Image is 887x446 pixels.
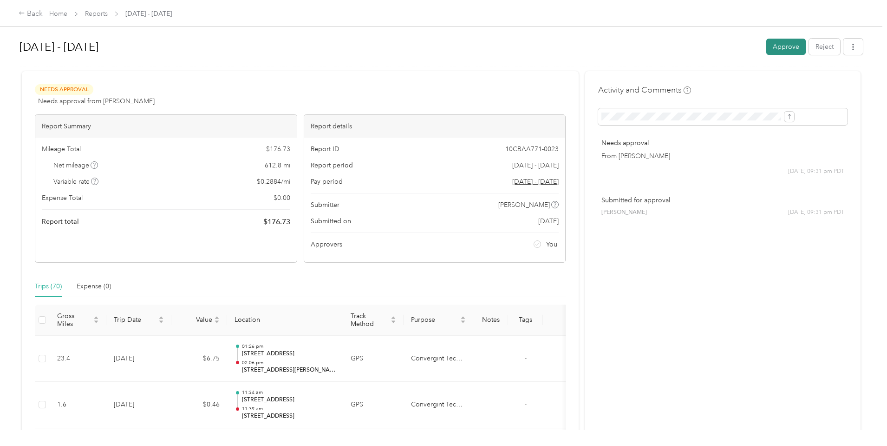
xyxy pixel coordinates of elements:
span: [DATE] - [DATE] [125,9,172,19]
span: caret-up [214,315,220,320]
span: Go to pay period [512,177,559,186]
span: $ 176.73 [263,216,290,227]
td: Convergint Technologies [404,382,473,428]
td: 23.4 [50,336,106,382]
td: $0.46 [171,382,227,428]
button: Reject [809,39,840,55]
p: From [PERSON_NAME] [601,151,844,161]
td: $6.75 [171,336,227,382]
span: [DATE] 09:31 pm PDT [788,208,844,217]
span: Purpose [411,316,458,324]
th: Location [227,305,343,336]
button: Approve [766,39,806,55]
span: [PERSON_NAME] [601,208,647,217]
span: Submitter [311,200,339,210]
span: 10CBAA771-0023 [505,144,559,154]
span: $ 0.2884 / mi [257,177,290,186]
th: Value [171,305,227,336]
span: caret-up [93,315,99,320]
span: Track Method [351,312,389,328]
span: caret-up [460,315,466,320]
span: caret-up [391,315,396,320]
span: $ 176.73 [266,144,290,154]
span: Trip Date [114,316,157,324]
td: 1.6 [50,382,106,428]
div: Report details [304,115,566,138]
th: Trip Date [106,305,171,336]
span: - [525,354,527,362]
span: Needs Approval [35,84,93,95]
td: GPS [343,382,404,428]
div: Trips (70) [35,281,62,292]
iframe: Everlance-gr Chat Button Frame [835,394,887,446]
span: Gross Miles [57,312,91,328]
span: Report total [42,217,79,226]
h1: Sep 1 - 30, 2025 [20,36,760,58]
span: Needs approval from [PERSON_NAME] [38,96,155,106]
p: 11:34 am [242,389,336,396]
a: Reports [85,10,108,18]
span: Pay period [311,177,343,186]
h4: Activity and Comments [598,84,691,96]
span: Report period [311,160,353,170]
span: [PERSON_NAME] [498,200,550,210]
th: Gross Miles [50,305,106,336]
p: 01:26 pm [242,343,336,350]
span: caret-down [460,319,466,325]
p: [STREET_ADDRESS] [242,350,336,358]
span: [DATE] [538,216,559,226]
td: [DATE] [106,336,171,382]
th: Track Method [343,305,404,336]
th: Purpose [404,305,473,336]
span: $ 0.00 [274,193,290,203]
span: You [546,240,557,249]
div: Back [19,8,43,20]
span: Net mileage [53,160,98,170]
span: Submitted on [311,216,351,226]
span: [DATE] 09:31 pm PDT [788,167,844,176]
span: Value [179,316,212,324]
span: Approvers [311,240,342,249]
span: caret-down [158,319,164,325]
p: [STREET_ADDRESS][PERSON_NAME] [242,366,336,374]
td: [DATE] [106,382,171,428]
span: [DATE] - [DATE] [512,160,559,170]
span: Report ID [311,144,339,154]
span: Variable rate [53,177,99,186]
th: Notes [473,305,508,336]
div: Report Summary [35,115,297,138]
p: [STREET_ADDRESS] [242,396,336,404]
th: Tags [508,305,543,336]
p: Needs approval [601,138,844,148]
p: 11:39 am [242,406,336,412]
span: caret-down [93,319,99,325]
p: [STREET_ADDRESS] [242,412,336,420]
td: Convergint Technologies [404,336,473,382]
td: GPS [343,336,404,382]
span: 612.8 mi [265,160,290,170]
p: 02:06 pm [242,359,336,366]
a: Home [49,10,67,18]
span: Expense Total [42,193,83,203]
span: caret-down [214,319,220,325]
span: caret-up [158,315,164,320]
p: Submitted for approval [601,195,844,205]
span: Mileage Total [42,144,81,154]
span: - [525,400,527,408]
span: caret-down [391,319,396,325]
div: Expense (0) [77,281,111,292]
